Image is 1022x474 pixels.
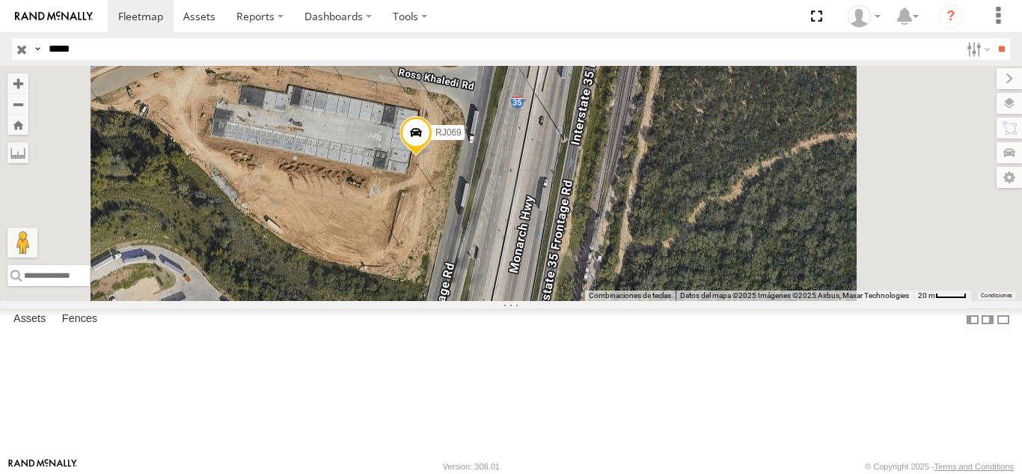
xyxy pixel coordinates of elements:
span: Datos del mapa ©2025 Imágenes ©2025 Airbus, Maxar Technologies [680,291,909,300]
span: 20 m [918,291,935,300]
label: Dock Summary Table to the Right [980,309,995,330]
label: Search Query [31,38,43,60]
label: Measure [7,142,28,163]
div: Version: 308.01 [443,462,500,471]
div: Taylete Medina [842,5,886,28]
button: Escala del mapa: 20 m por 38 píxeles [914,291,971,301]
button: Zoom in [7,73,28,94]
label: Map Settings [997,167,1022,188]
label: Assets [6,309,53,330]
a: Visit our Website [8,459,77,474]
img: rand-logo.svg [15,11,93,22]
button: Zoom out [7,94,28,115]
i: ? [939,4,963,28]
label: Dock Summary Table to the Left [965,309,980,330]
button: Arrastra el hombrecito naranja al mapa para abrir Street View [7,228,37,258]
label: Fences [55,309,105,330]
div: © Copyright 2025 - [865,462,1014,471]
label: Hide Summary Table [996,309,1011,330]
button: Zoom Home [7,115,28,135]
button: Combinaciones de teclas [589,291,671,301]
a: Terms and Conditions [934,462,1014,471]
span: RJ069 [435,127,462,138]
label: Search Filter Options [961,38,993,60]
a: Condiciones (se abre en una nueva pestaña) [981,292,1012,298]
